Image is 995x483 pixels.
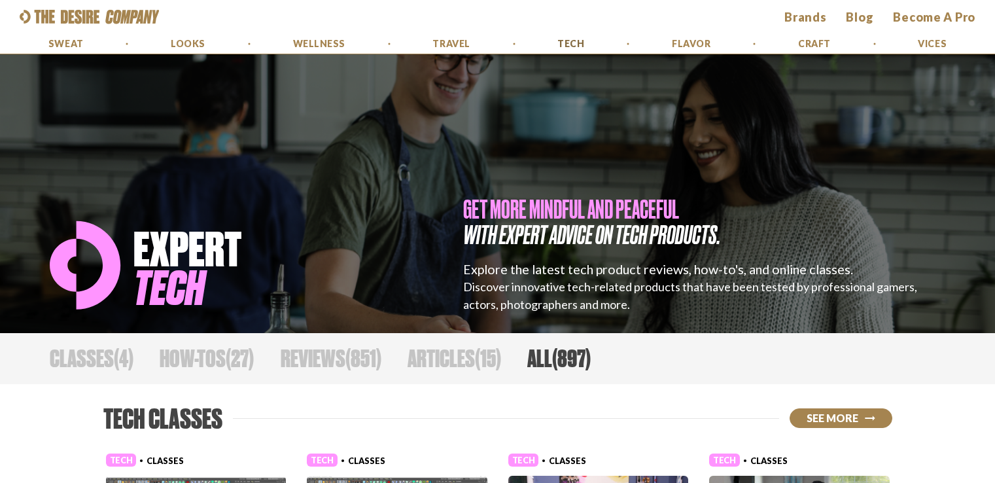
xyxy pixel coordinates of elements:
[709,453,740,465] a: TECH
[139,456,143,465] span: •
[846,9,873,25] a: Blog
[307,454,338,467] span: TECH
[307,453,338,465] a: TECH
[709,454,740,467] span: TECH
[348,454,385,467] div: Classes
[918,34,947,54] a: Vices
[48,34,84,54] a: Sweat
[341,456,345,465] span: •
[133,223,242,276] text: EXPERT
[103,405,222,433] h2: tech Classes
[160,333,254,384] div: How-Tos ( 27 )
[408,333,501,384] div: Articles ( 15 )
[557,34,584,54] a: Tech
[147,454,184,467] div: Classes
[106,454,137,467] span: TECH
[463,197,926,223] div: GET MORE MINDFUL AND PEACEFUL
[171,34,205,54] a: Looks
[798,34,831,54] a: Craft
[133,261,207,314] text: TECH
[463,221,720,249] span: WITH EXPERT ADVICE ON TECH PRODUCTS.
[293,34,345,54] a: Wellness
[743,456,747,465] span: •
[527,333,591,384] div: All ( 897 )
[672,34,710,54] a: Flavor
[784,9,826,25] a: brands
[549,454,586,467] div: Classes
[281,333,381,384] div: Reviews ( 851 )
[750,454,788,467] div: Classes
[893,9,975,25] a: Become a Pro
[790,408,892,428] button: See More
[463,278,926,313] h3: Discover innovative tech-related products that have been tested by professional gamers, actors, p...
[106,453,137,465] a: TECH
[463,260,926,278] h1: Explore the latest tech product reviews, how-to's, and online classes.
[508,454,539,467] span: TECH
[50,333,133,384] div: Classes ( 4 )
[542,456,546,465] span: •
[508,453,539,465] a: TECH
[432,34,470,54] a: Travel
